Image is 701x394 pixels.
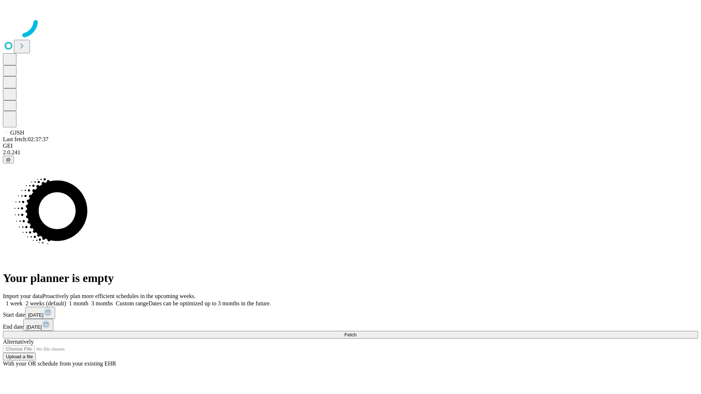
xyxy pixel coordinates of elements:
[3,319,698,331] div: End date
[69,300,88,306] span: 1 month
[26,324,42,330] span: [DATE]
[116,300,148,306] span: Custom range
[3,353,36,360] button: Upload a file
[3,293,42,299] span: Import your data
[3,307,698,319] div: Start date
[149,300,271,306] span: Dates can be optimized up to 3 months in the future.
[6,300,23,306] span: 1 week
[3,360,116,367] span: With your OR schedule from your existing EHR
[3,136,49,142] span: Last fetch: 02:37:37
[3,339,34,345] span: Alternatively
[3,149,698,156] div: 2.0.241
[28,312,43,318] span: [DATE]
[23,319,53,331] button: [DATE]
[344,332,356,337] span: Fetch
[3,143,698,149] div: GEI
[3,156,14,163] button: @
[26,300,66,306] span: 2 weeks (default)
[10,130,24,136] span: GJSH
[91,300,113,306] span: 3 months
[42,293,196,299] span: Proactively plan more efficient schedules in the upcoming weeks.
[25,307,55,319] button: [DATE]
[3,331,698,339] button: Fetch
[6,157,11,162] span: @
[3,271,698,285] h1: Your planner is empty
